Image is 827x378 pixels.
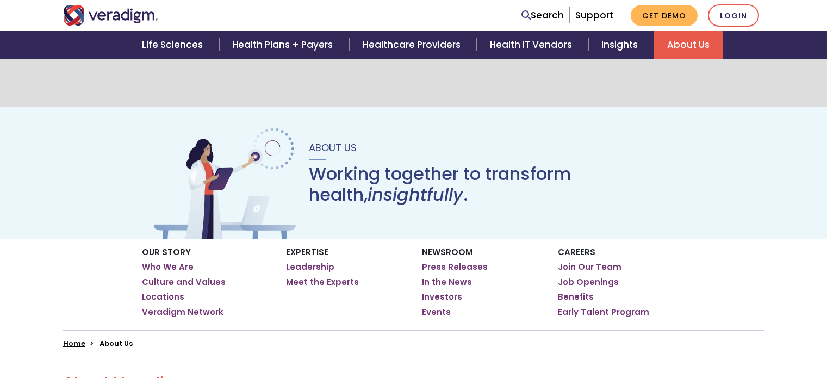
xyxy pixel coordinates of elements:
a: Locations [142,292,184,302]
a: Search [521,8,564,23]
img: Veradigm logo [63,5,158,26]
a: Health IT Vendors [477,31,588,59]
a: About Us [654,31,723,59]
a: Login [708,4,759,27]
a: Who We Are [142,262,194,272]
span: About Us [309,141,357,154]
a: Investors [422,292,462,302]
a: Veradigm Network [142,307,223,318]
a: Benefits [558,292,594,302]
a: Join Our Team [558,262,621,272]
a: Leadership [286,262,334,272]
a: Life Sciences [129,31,219,59]
a: Meet the Experts [286,277,359,288]
a: Home [63,338,85,349]
a: Events [422,307,451,318]
em: insightfully [368,182,463,207]
h1: Working together to transform health, . [309,164,676,206]
a: Healthcare Providers [350,31,477,59]
a: Insights [588,31,654,59]
a: Job Openings [558,277,619,288]
a: Early Talent Program [558,307,649,318]
a: Culture and Values [142,277,226,288]
a: Press Releases [422,262,488,272]
a: Health Plans + Payers [219,31,349,59]
a: Get Demo [631,5,698,26]
a: Support [575,9,613,22]
a: In the News [422,277,472,288]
